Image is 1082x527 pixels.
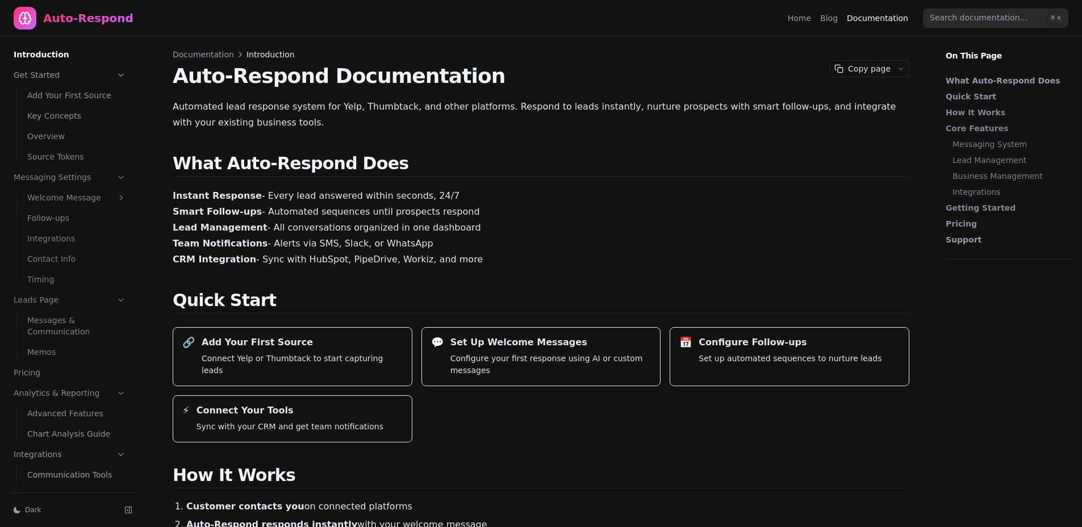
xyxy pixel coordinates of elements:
[173,465,909,488] h2: How It Works
[120,502,136,518] button: Collapse sidebar
[820,12,838,24] a: Blog
[679,337,692,348] div: 📅
[788,12,811,24] a: Home
[421,327,661,386] a: 💬Set Up Welcome MessagesConfigure your first response using AI or custom messages
[173,65,909,87] h1: Auto-Respond Documentation
[247,49,295,60] span: Introduction
[847,12,908,24] a: Documentation
[946,91,1067,102] a: Quick Start
[9,445,131,463] a: Integrations
[23,209,131,227] a: Follow-ups
[202,353,403,377] p: Connect Yelp or Thumbtack to start capturing leads
[173,190,262,201] strong: Instant Response
[173,188,909,267] p: - Every lead answered within seconds, 24/7 - Automated sequences until prospects respond - All co...
[173,49,234,60] span: Documentation
[953,186,1067,198] a: Integrations
[953,154,1067,166] a: Lead Management
[946,123,1067,134] a: Core Features
[173,238,268,249] strong: Team Notifications
[23,311,131,341] a: Messages & Communication
[9,502,116,518] button: Dark
[173,395,412,442] a: ⚡Connect Your ToolsSync with your CRM and get team notifications
[9,66,131,84] a: Get Started
[197,421,403,433] p: Sync with your CRM and get team notifications
[946,202,1067,214] a: Getting Started
[937,36,1082,61] p: On This Page
[182,337,195,348] div: 🔗
[9,384,131,402] a: Analytics & Reporting
[953,139,1067,150] a: Messaging System
[670,327,909,386] a: 📅Configure Follow-upsSet up automated sequences to nurture leads
[946,75,1067,86] a: What Auto-Respond Does
[23,466,131,484] a: Communication Tools
[43,10,133,26] div: Auto-Respond
[23,86,131,104] a: Add Your First Source
[699,353,900,365] p: Set up automated sequences to nurture leads
[450,353,651,377] p: Configure your first response using AI or custom messages
[173,290,909,313] h2: Quick Start
[202,337,313,348] h3: Add Your First Source
[9,291,131,309] a: Leads Page
[450,337,587,348] h3: Set Up Welcome Messages
[173,206,262,217] strong: Smart Follow-ups
[173,222,268,233] strong: Lead Management
[173,254,256,265] strong: CRM Integration
[23,404,131,423] a: Advanced Features
[23,486,131,504] a: CRM Systems
[23,127,131,145] a: Overview
[431,337,444,348] div: 💬
[923,9,1068,28] input: Search documentation…
[23,250,131,268] a: Contact Info
[173,327,412,386] a: 🔗Add Your First SourceConnect Yelp or Thumbtack to start capturing leads
[23,343,131,361] a: Memos
[173,153,909,177] h2: What Auto-Respond Does
[946,234,1067,245] a: Support
[197,405,294,416] h3: Connect Your Tools
[23,107,131,125] a: Key Concepts
[23,148,131,166] a: Source Tokens
[946,218,1067,229] a: Pricing
[953,170,1067,182] a: Business Management
[9,168,131,186] a: Messaging Settings
[182,405,190,416] div: ⚡
[946,107,1067,118] a: How It Works
[173,99,909,131] p: Automated lead response system for Yelp, Thumbtack, and other platforms. Respond to leads instant...
[9,45,131,64] a: Introduction
[9,363,131,382] a: Pricing
[23,229,131,248] a: Integrations
[186,501,304,512] strong: Customer contacts you
[830,61,893,77] button: Copy page
[186,500,909,513] li: on connected platforms
[23,425,131,443] a: Chart Analysis Guide
[23,270,131,288] a: Timing
[14,7,133,30] a: Home page
[23,189,131,207] a: Welcome Message
[699,337,807,348] h3: Configure Follow-ups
